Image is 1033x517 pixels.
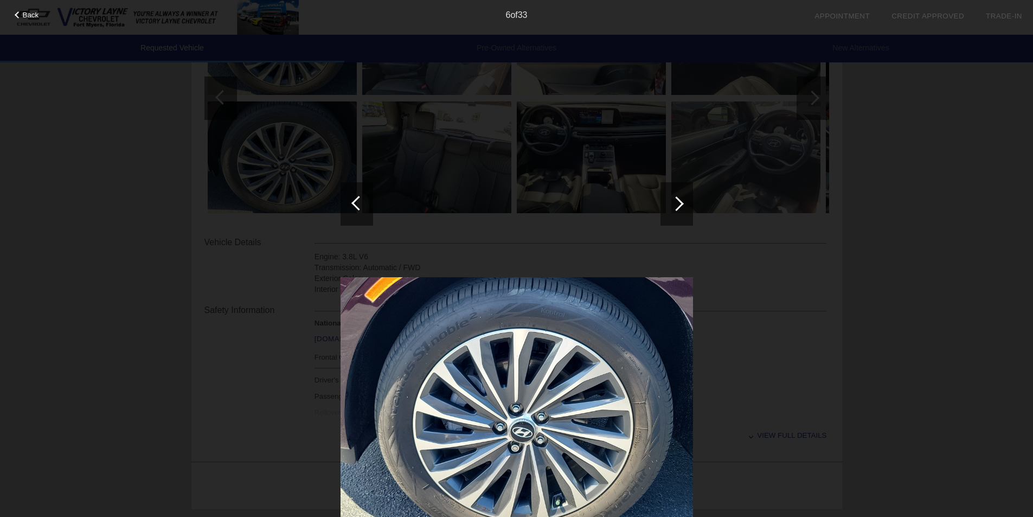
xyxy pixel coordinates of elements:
a: Trade-In [986,12,1022,20]
span: 6 [505,10,510,20]
a: Appointment [814,12,870,20]
span: 33 [518,10,528,20]
span: Back [23,11,39,19]
a: Credit Approved [891,12,964,20]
